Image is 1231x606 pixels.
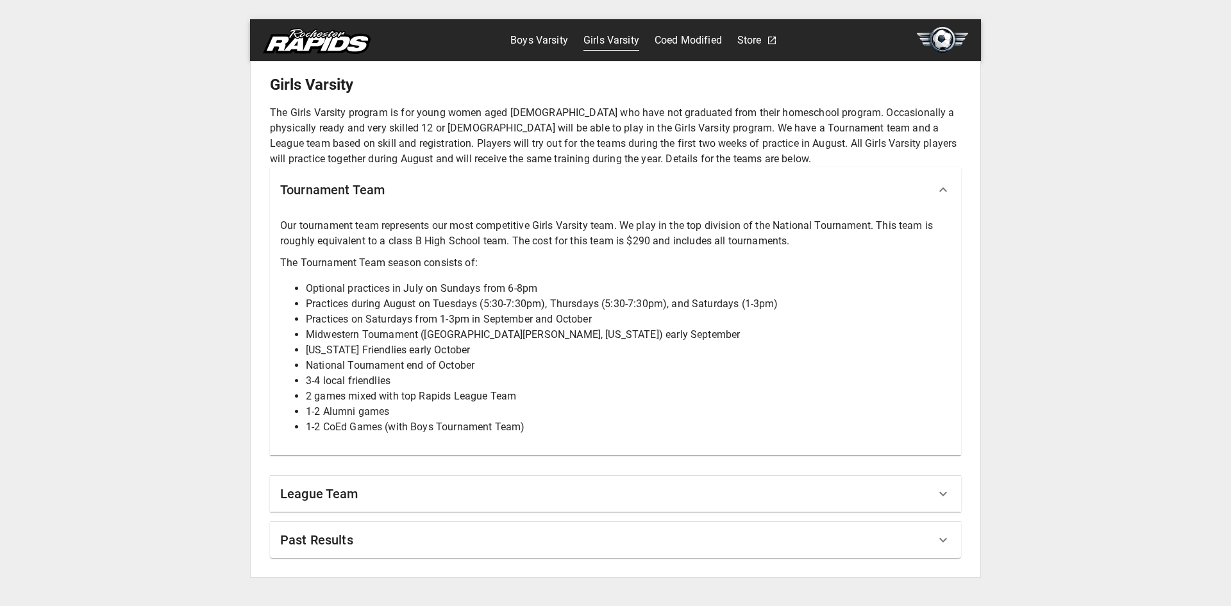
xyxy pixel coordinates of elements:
[280,180,385,200] h6: Tournament Team
[306,296,951,312] li: Practices during August on Tuesdays (5:30-7:30pm), Thursdays (5:30-7:30pm), and Saturdays (1-3pm)
[306,389,951,404] li: 2 games mixed with top Rapids League Team
[280,255,951,271] p: The Tournament Team season consists of:
[270,105,961,167] p: The Girls Varsity program is for young women aged [DEMOGRAPHIC_DATA] who have not graduated from ...
[263,28,371,54] img: rapids.svg
[270,476,961,512] div: League Team
[510,30,568,51] a: Boys Varsity
[306,404,951,419] li: 1-2 Alumni games
[280,218,951,249] p: Our tournament team represents our most competitive Girls Varsity team. We play in the top divisi...
[270,74,961,95] h5: Girls Varsity
[280,530,353,550] h6: Past Results
[737,30,762,51] a: Store
[306,312,951,327] li: Practices on Saturdays from 1-3pm in September and October
[270,167,961,213] div: Tournament Team
[306,342,951,358] li: [US_STATE] Friendlies early October
[306,327,951,342] li: Midwestern Tournament ([GEOGRAPHIC_DATA][PERSON_NAME], [US_STATE]) early September
[306,358,951,373] li: National Tournament end of October
[306,281,951,296] li: Optional practices in July on Sundays from 6-8pm
[306,419,951,435] li: 1-2 CoEd Games (with Boys Tournament Team)
[280,484,358,504] h6: League Team
[306,373,951,389] li: 3-4 local friendlies
[583,30,639,51] a: Girls Varsity
[270,522,961,558] div: Past Results
[655,30,722,51] a: Coed Modified
[917,27,968,53] img: soccer.svg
